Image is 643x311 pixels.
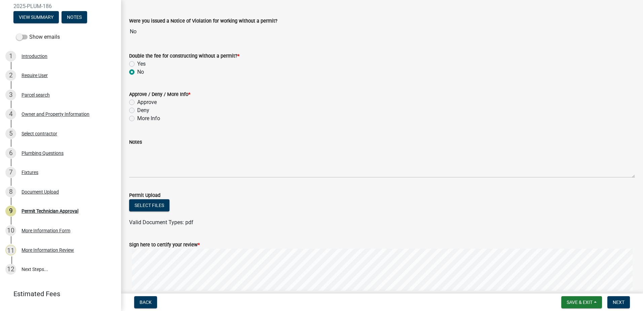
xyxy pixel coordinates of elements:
button: View Summary [13,11,59,23]
label: Sign here to certify your review [129,243,200,247]
span: Next [613,300,625,305]
div: Permit Technician Approval [22,209,78,213]
div: 8 [5,186,16,197]
button: Next [607,296,630,308]
a: Estimated Fees [5,287,110,301]
div: Parcel search [22,93,50,97]
wm-modal-confirm: Notes [62,15,87,20]
label: Approve / Deny / More Info [129,92,190,97]
div: 12 [5,264,16,275]
div: Owner and Property Information [22,112,89,116]
div: Plumbing Questions [22,151,64,155]
wm-modal-confirm: Summary [13,15,59,20]
label: Deny [137,106,149,114]
span: 2025-PLUM-186 [13,3,108,9]
button: Back [134,296,157,308]
div: 1 [5,51,16,62]
label: Double the fee for constructing without a permit? [129,54,239,59]
div: 11 [5,245,16,255]
label: Show emails [16,33,60,41]
span: Save & Exit [567,300,593,305]
button: Select files [129,199,169,211]
div: 4 [5,109,16,119]
div: More Information Form [22,228,70,233]
label: Were you issued a Notice of Violation for working without a permit? [129,19,277,24]
label: More Info [137,114,160,123]
label: No [137,68,144,76]
div: Select contractor [22,131,57,136]
label: Notes [129,140,142,145]
label: Approve [137,98,157,106]
div: Require User [22,73,48,78]
div: 3 [5,90,16,100]
div: Fixtures [22,170,38,175]
span: Valid Document Types: pdf [129,219,193,226]
div: 6 [5,148,16,159]
button: Save & Exit [561,296,602,308]
div: 2 [5,70,16,81]
button: Notes [62,11,87,23]
span: Back [140,300,152,305]
div: 7 [5,167,16,178]
div: 9 [5,206,16,216]
div: 10 [5,225,16,236]
label: Permit Upload [129,193,160,198]
div: Document Upload [22,189,59,194]
label: Yes [137,60,146,68]
div: Introduction [22,54,47,59]
div: More Information Review [22,248,74,252]
div: 5 [5,128,16,139]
